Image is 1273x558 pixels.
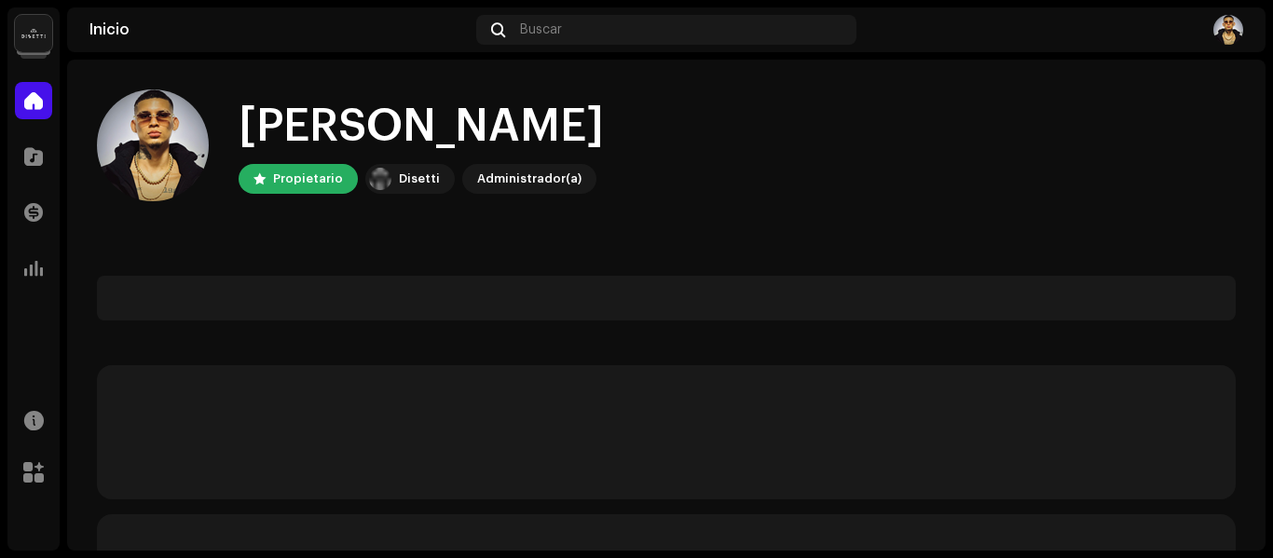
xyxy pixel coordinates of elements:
div: Propietario [273,168,343,190]
img: 02a7c2d3-3c89-4098-b12f-2ff2945c95ee [15,15,52,52]
div: [PERSON_NAME] [239,97,604,157]
img: 02a7c2d3-3c89-4098-b12f-2ff2945c95ee [369,168,391,190]
div: Inicio [89,22,469,37]
div: Disetti [399,168,440,190]
div: Administrador(a) [477,168,582,190]
span: Buscar [520,22,562,37]
img: 991f5b22-b528-4979-97eb-944e8e551b79 [1213,15,1243,45]
img: 991f5b22-b528-4979-97eb-944e8e551b79 [97,89,209,201]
